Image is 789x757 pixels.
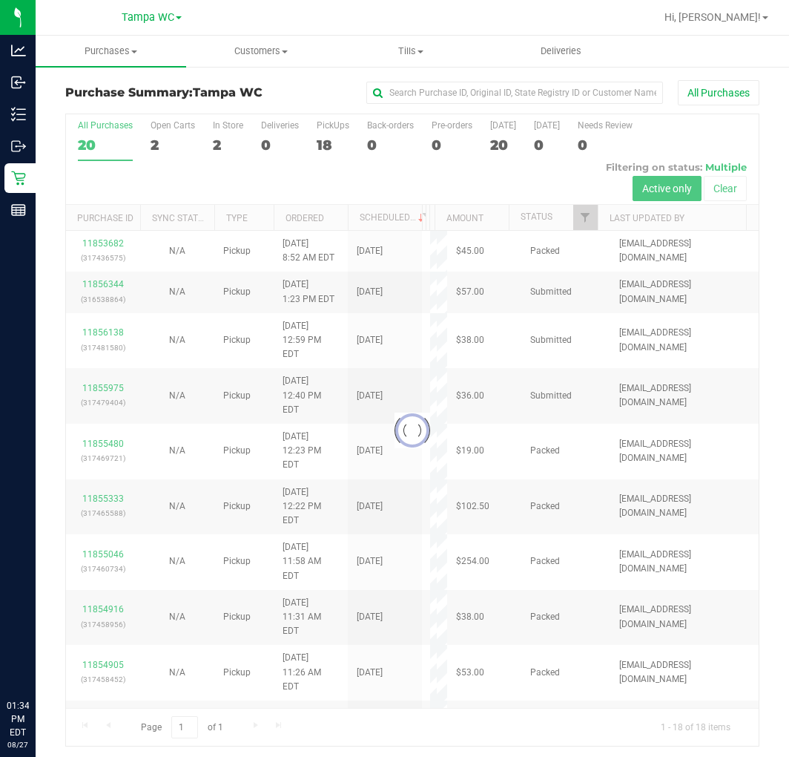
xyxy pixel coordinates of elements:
[186,36,337,67] a: Customers
[11,171,26,186] inline-svg: Retail
[36,36,186,67] a: Purchases
[486,36,637,67] a: Deliveries
[122,11,174,24] span: Tampa WC
[11,75,26,90] inline-svg: Inbound
[15,638,59,683] iframe: Resource center
[65,86,297,99] h3: Purchase Summary:
[678,80,759,105] button: All Purchases
[7,699,29,739] p: 01:34 PM EDT
[11,203,26,217] inline-svg: Reports
[7,739,29,750] p: 08/27
[193,85,263,99] span: Tampa WC
[11,43,26,58] inline-svg: Analytics
[36,45,186,58] span: Purchases
[664,11,761,23] span: Hi, [PERSON_NAME]!
[336,36,486,67] a: Tills
[521,45,601,58] span: Deliveries
[11,107,26,122] inline-svg: Inventory
[366,82,663,104] input: Search Purchase ID, Original ID, State Registry ID or Customer Name...
[337,45,486,58] span: Tills
[11,139,26,154] inline-svg: Outbound
[187,45,336,58] span: Customers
